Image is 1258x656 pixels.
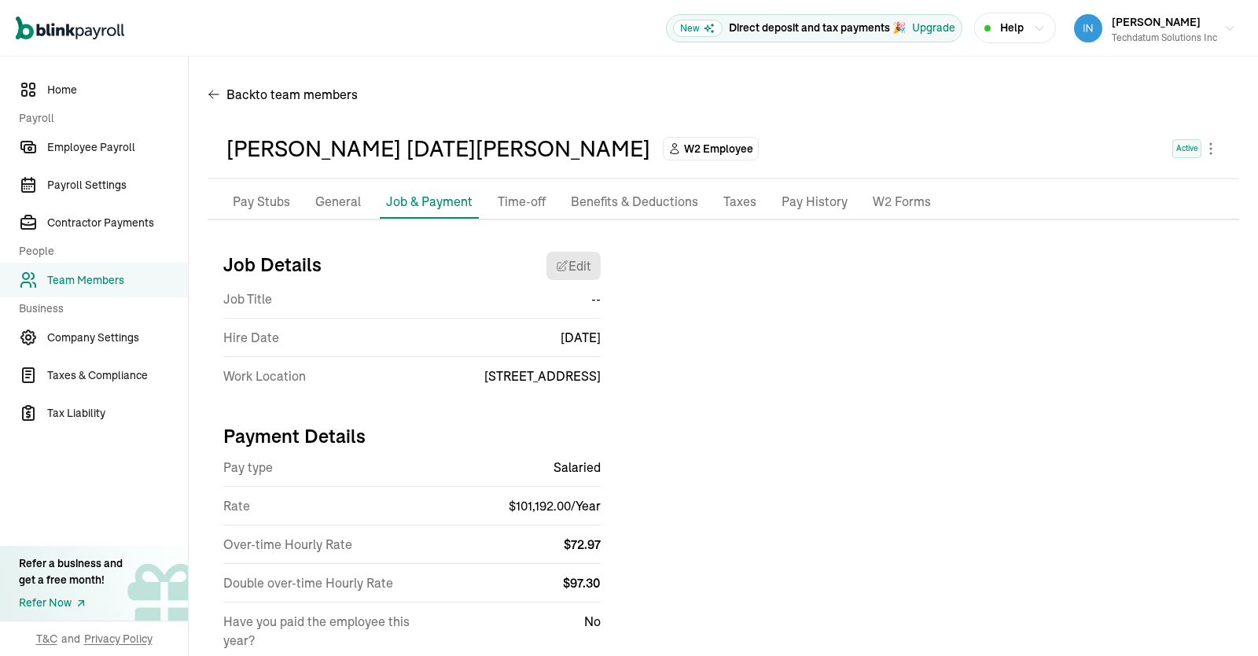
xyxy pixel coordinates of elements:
[19,595,123,611] a: Refer Now
[47,272,188,289] span: Team Members
[223,573,393,592] span: Double over-time Hourly Rate
[19,555,123,588] div: Refer a business and get a free month!
[584,612,601,650] span: No
[723,192,756,212] p: Taxes
[47,367,188,384] span: Taxes & Compliance
[729,20,906,36] p: Direct deposit and tax payments 🎉
[974,13,1056,43] button: Help
[47,405,188,422] span: Tax Liability
[223,458,273,477] span: Pay type
[1112,15,1201,29] span: [PERSON_NAME]
[1172,139,1201,158] span: Active
[782,192,848,212] p: Pay History
[16,6,124,51] nav: Global
[223,289,272,308] span: Job Title
[561,328,601,347] span: [DATE]
[223,535,352,554] span: Over-time Hourly Rate
[223,367,306,385] span: Work Location
[498,192,546,212] p: Time-off
[223,328,279,347] span: Hire Date
[873,192,931,212] p: W2 Forms
[1068,9,1242,48] button: [PERSON_NAME]Techdatum Solutions Inc
[223,612,420,650] span: Have you paid the employee this year?
[509,498,601,514] span: $ 101,192.00 / Year
[223,496,250,515] span: Rate
[912,20,955,36] button: Upgrade
[1112,31,1217,45] div: Techdatum Solutions Inc
[564,536,601,552] span: $ 72.97
[223,252,322,280] h3: Job Details
[546,252,601,280] button: Edit
[673,20,723,37] span: New
[484,367,601,385] span: [STREET_ADDRESS]
[47,177,188,193] span: Payroll Settings
[684,141,753,157] span: W2 Employee
[256,85,358,104] span: to team members
[47,215,188,231] span: Contractor Payments
[84,631,153,647] span: Privacy Policy
[47,82,188,98] span: Home
[226,132,650,165] div: [PERSON_NAME] [DATE][PERSON_NAME]
[591,289,601,308] span: --
[1000,20,1024,36] span: Help
[19,110,178,127] span: Payroll
[47,330,188,346] span: Company Settings
[208,76,358,113] button: Backto team members
[1179,580,1258,656] iframe: Chat Widget
[19,243,178,260] span: People
[19,300,178,317] span: Business
[571,192,698,212] p: Benefits & Deductions
[563,575,601,591] span: $ 97.30
[223,423,601,448] h3: Payment Details
[226,85,358,104] span: Back
[233,192,290,212] p: Pay Stubs
[36,631,57,647] span: T&C
[315,192,361,212] p: General
[386,192,473,211] p: Job & Payment
[47,139,188,156] span: Employee Payroll
[554,458,601,477] span: Salaried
